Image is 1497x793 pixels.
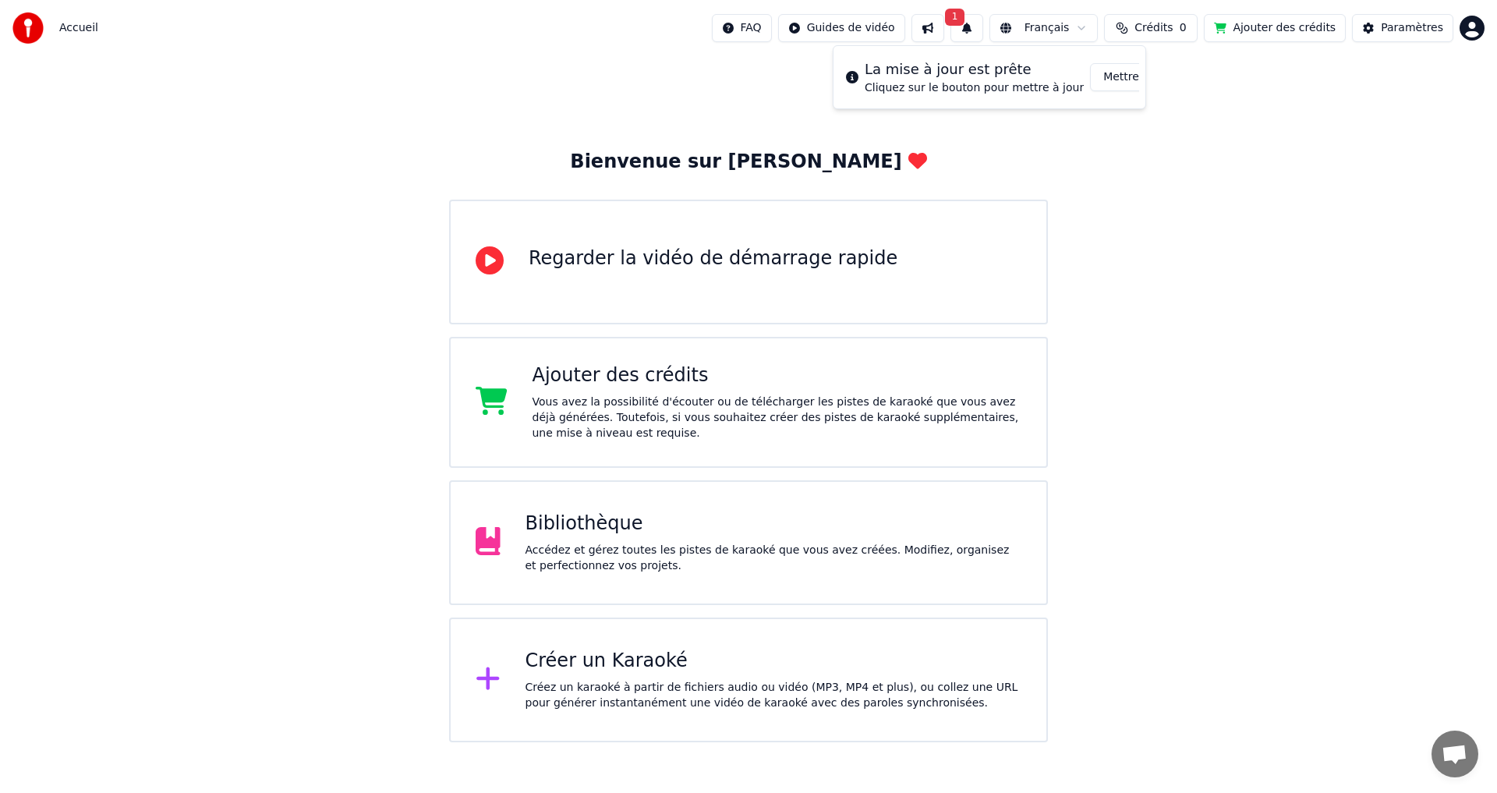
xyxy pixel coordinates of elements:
div: Bienvenue sur [PERSON_NAME] [570,150,926,175]
div: Bibliothèque [526,512,1022,536]
button: FAQ [712,14,772,42]
div: Ajouter des crédits [533,363,1022,388]
button: Mettre à Jour [1090,63,1187,91]
div: Cliquez sur le bouton pour mettre à jour [865,80,1084,96]
div: Regarder la vidéo de démarrage rapide [529,246,897,271]
span: Crédits [1134,20,1173,36]
nav: breadcrumb [59,20,98,36]
span: 1 [945,9,965,26]
button: Guides de vidéo [778,14,905,42]
div: Paramètres [1381,20,1443,36]
div: Créez un karaoké à partir de fichiers audio ou vidéo (MP3, MP4 et plus), ou collez une URL pour g... [526,680,1022,711]
div: Accédez et gérez toutes les pistes de karaoké que vous avez créées. Modifiez, organisez et perfec... [526,543,1022,574]
button: 1 [950,14,983,42]
div: Ouvrir le chat [1432,731,1478,777]
span: 0 [1180,20,1187,36]
img: youka [12,12,44,44]
button: Ajouter des crédits [1204,14,1346,42]
span: Accueil [59,20,98,36]
div: La mise à jour est prête [865,58,1084,80]
button: Crédits0 [1104,14,1198,42]
div: Créer un Karaoké [526,649,1022,674]
div: Vous avez la possibilité d'écouter ou de télécharger les pistes de karaoké que vous avez déjà gén... [533,395,1022,441]
button: Paramètres [1352,14,1453,42]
